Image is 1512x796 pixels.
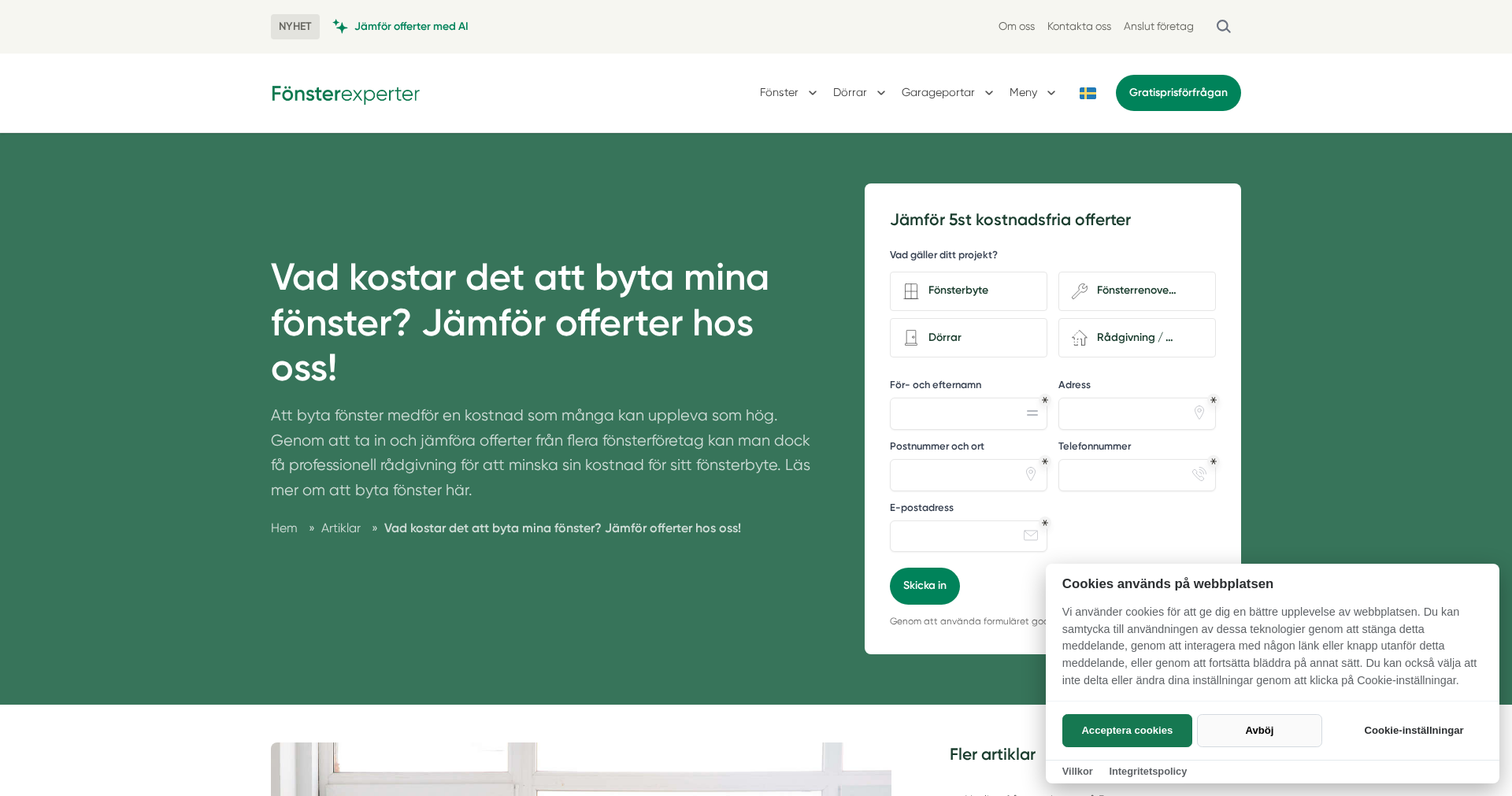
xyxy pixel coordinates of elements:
button: Cookie-inställningar [1345,714,1483,747]
p: Vi använder cookies för att ge dig en bättre upplevelse av webbplatsen. Du kan samtycka till anvä... [1046,604,1499,700]
button: Acceptera cookies [1062,714,1192,747]
a: Villkor [1062,765,1093,777]
a: Integritetspolicy [1109,765,1187,777]
h2: Cookies används på webbplatsen [1046,576,1499,591]
button: Avböj [1197,714,1322,747]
